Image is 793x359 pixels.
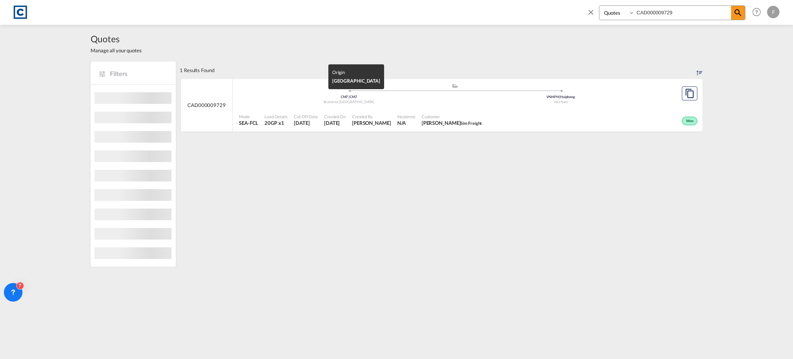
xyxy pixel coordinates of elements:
[559,95,560,99] span: |
[110,69,168,78] span: Filters
[352,114,391,119] span: Created By
[239,114,258,119] span: Mode
[587,8,595,16] md-icon: icon-close
[686,119,695,124] span: Won
[348,95,350,99] span: |
[767,6,779,18] div: F
[294,114,318,119] span: Cut Off Date
[750,5,767,19] div: Help
[750,5,763,19] span: Help
[187,102,226,109] span: CAD000009729
[450,84,460,88] md-icon: assets/icons/custom/ship-fill.svg
[635,6,731,19] input: Enter Quotation Number
[181,79,702,132] div: CAD000009729 assets/icons/custom/ship-fill.svgassets/icons/custom/roll-o-plane.svgOrigin United K...
[350,95,357,99] span: CM7
[324,100,339,104] span: Braintree
[682,86,697,100] button: Copy Quote
[546,95,575,99] span: VNHPH Haiphong
[685,89,694,98] md-icon: assets/icons/custom/copyQuote.svg
[733,8,743,17] md-icon: icon-magnify
[352,119,391,126] span: Lynsey Heaton
[697,62,702,79] div: Sort by: Created On
[324,114,346,119] span: Created On
[338,100,339,104] span: ,
[12,3,29,21] img: 1fdb9190129311efbfaf67cbb4249bed.jpeg
[332,68,380,77] div: Origin
[554,100,568,104] span: Viet Nam
[397,114,415,119] span: Incoterms
[332,78,380,84] span: [GEOGRAPHIC_DATA]
[91,33,142,45] span: Quotes
[324,119,346,126] span: 15 Sep 2025
[339,100,374,104] span: [GEOGRAPHIC_DATA]
[264,114,288,119] span: Load Details
[341,95,350,99] span: CM7
[294,119,318,126] span: 15 Sep 2025
[264,119,288,126] span: 20GP x 1
[731,6,745,20] span: icon-magnify
[397,119,406,126] div: N/A
[422,119,482,126] span: Francesca Haiphong Sim Freight
[682,117,697,125] div: Won
[91,47,142,54] span: Manage all your quotes
[180,62,215,79] div: 1 Results Found
[422,114,482,119] span: Customer
[460,121,482,126] span: Sim Freight
[239,119,258,126] span: SEA-FCL
[587,5,599,24] span: icon-close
